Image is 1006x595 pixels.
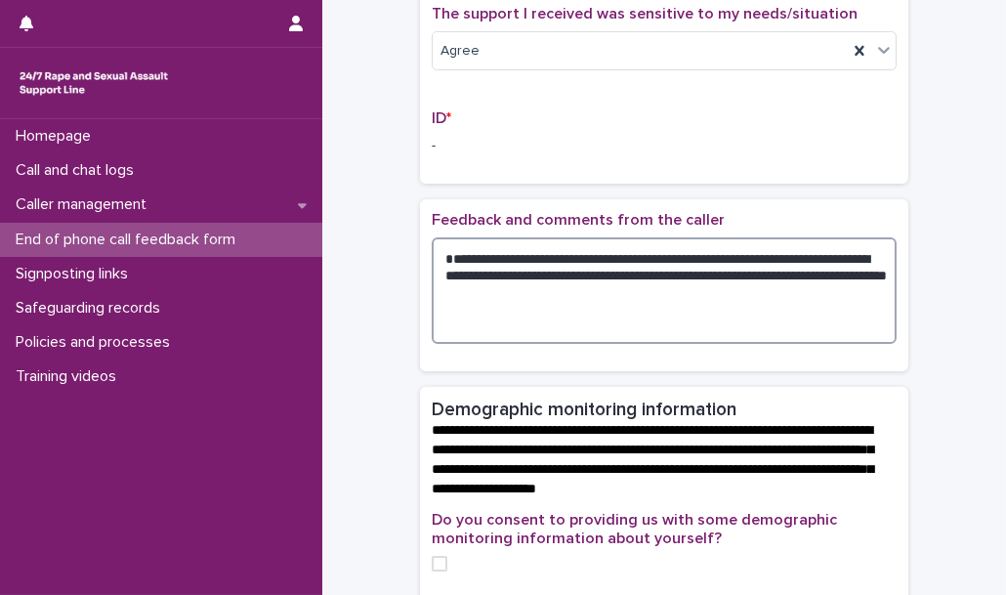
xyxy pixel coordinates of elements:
[8,161,149,180] p: Call and chat logs
[432,6,858,21] span: The support I received was sensitive to my needs/situation
[432,110,451,126] span: ID
[16,64,172,103] img: rhQMoQhaT3yELyF149Cw
[8,195,162,214] p: Caller management
[432,399,736,421] h2: Demographic monitoring information
[8,299,176,318] p: Safeguarding records
[8,265,144,283] p: Signposting links
[8,367,132,386] p: Training videos
[432,512,837,546] span: Do you consent to providing us with some demographic monitoring information about yourself?
[8,231,251,249] p: End of phone call feedback form
[432,212,725,228] span: Feedback and comments from the caller
[440,41,480,62] span: Agree
[432,136,897,156] p: -
[8,127,106,146] p: Homepage
[8,333,186,352] p: Policies and processes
